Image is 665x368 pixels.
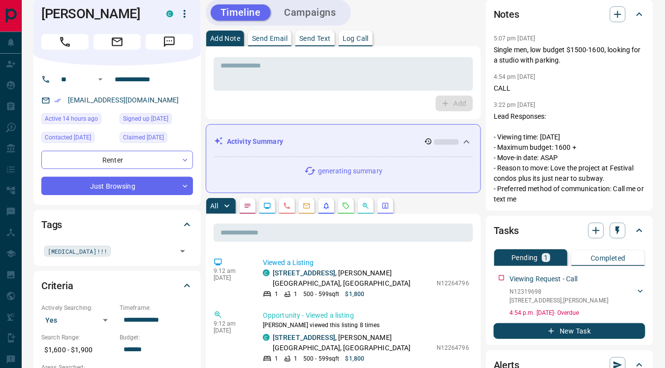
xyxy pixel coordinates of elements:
[318,166,382,176] p: generating summary
[210,35,240,42] p: Add Note
[509,274,578,284] p: Viewing Request - Call
[303,290,339,299] p: 500 - 599 sqft
[263,321,469,330] p: [PERSON_NAME] viewed this listing 8 times
[273,333,432,353] p: , [PERSON_NAME][GEOGRAPHIC_DATA], [GEOGRAPHIC_DATA]
[94,34,141,50] span: Email
[437,279,469,288] p: N12264796
[146,34,193,50] span: Message
[509,285,645,307] div: N12319698[STREET_ADDRESS],[PERSON_NAME]
[41,274,193,298] div: Criteria
[322,202,330,210] svg: Listing Alerts
[214,274,248,281] p: [DATE]
[41,217,62,233] h2: Tags
[509,287,608,296] p: N12319698
[591,255,626,262] p: Completed
[342,202,350,210] svg: Requests
[41,333,115,342] p: Search Range:
[244,202,252,210] svg: Notes
[48,246,107,256] span: [MEDICAL_DATA]!!!
[346,290,365,299] p: $1,800
[120,333,193,342] p: Budget:
[381,202,389,210] svg: Agent Actions
[494,6,519,22] h2: Notes
[362,202,370,210] svg: Opportunities
[227,136,283,147] p: Activity Summary
[283,202,291,210] svg: Calls
[263,202,271,210] svg: Lead Browsing Activity
[303,202,311,210] svg: Emails
[120,132,193,146] div: Tue Aug 05 2025
[494,2,645,26] div: Notes
[41,6,152,22] h1: [PERSON_NAME]
[509,308,645,317] p: 4:54 p.m. [DATE] - Overdue
[123,114,168,124] span: Signed up [DATE]
[494,45,645,66] p: Single men, low budget $1500-1600, looking for a studio with parking.
[166,10,173,17] div: condos.ca
[263,258,469,268] p: Viewed a Listing
[214,327,248,334] p: [DATE]
[54,97,61,104] svg: Email Verified
[41,213,193,236] div: Tags
[120,113,193,127] div: Sun Aug 03 2025
[41,312,115,328] div: Yes
[273,334,335,341] a: [STREET_ADDRESS]
[211,4,271,21] button: Timeline
[95,73,106,85] button: Open
[294,290,297,299] p: 1
[41,151,193,169] div: Renter
[273,268,432,289] p: , [PERSON_NAME][GEOGRAPHIC_DATA], [GEOGRAPHIC_DATA]
[210,202,218,209] p: All
[45,133,91,142] span: Contacted [DATE]
[275,354,278,363] p: 1
[343,35,369,42] p: Log Call
[346,354,365,363] p: $1,800
[494,111,645,204] p: Lead Responses: - Viewing time: [DATE] - Maximum budget: 1600 + - Move-in date: ASAP - Reason to ...
[494,223,519,238] h2: Tasks
[68,96,179,104] a: [EMAIL_ADDRESS][DOMAIN_NAME]
[176,244,190,258] button: Open
[41,113,115,127] div: Mon Aug 11 2025
[494,35,536,42] p: 5:07 pm [DATE]
[494,83,645,94] p: CALL
[263,269,270,276] div: condos.ca
[494,323,645,339] button: New Task
[275,290,278,299] p: 1
[41,132,115,146] div: Tue Aug 05 2025
[123,133,164,142] span: Claimed [DATE]
[494,101,536,108] p: 3:22 pm [DATE]
[45,114,98,124] span: Active 14 hours ago
[41,342,115,358] p: $1,600 - $1,900
[544,254,548,261] p: 1
[494,219,645,242] div: Tasks
[252,35,287,42] p: Send Email
[263,334,270,341] div: condos.ca
[214,268,248,274] p: 9:12 am
[303,354,339,363] p: 500 - 599 sqft
[41,34,89,50] span: Call
[273,269,335,277] a: [STREET_ADDRESS]
[120,303,193,312] p: Timeframe:
[294,354,297,363] p: 1
[511,254,538,261] p: Pending
[214,320,248,327] p: 9:12 am
[41,303,115,312] p: Actively Searching:
[437,343,469,352] p: N12264796
[494,73,536,80] p: 4:54 pm [DATE]
[275,4,346,21] button: Campaigns
[214,133,473,151] div: Activity Summary
[263,310,469,321] p: Opportunity - Viewed a listing
[509,296,608,305] p: [STREET_ADDRESS] , [PERSON_NAME]
[41,177,193,195] div: Just Browsing
[299,35,331,42] p: Send Text
[41,278,73,294] h2: Criteria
